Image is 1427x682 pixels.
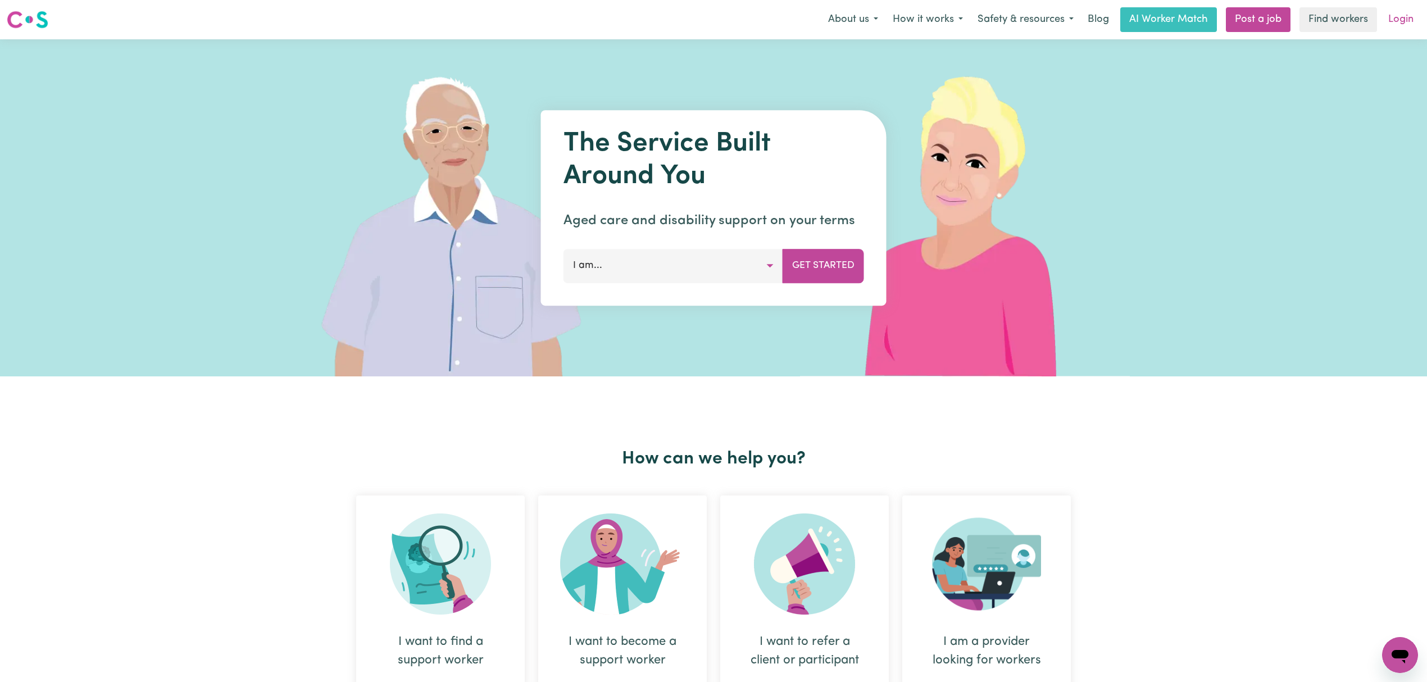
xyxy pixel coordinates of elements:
a: Find workers [1299,7,1377,32]
div: I want to refer a client or participant [747,633,862,670]
img: Provider [932,513,1041,615]
p: Aged care and disability support on your terms [563,211,864,231]
button: Safety & resources [970,8,1081,31]
button: About us [821,8,885,31]
a: AI Worker Match [1120,7,1217,32]
img: Careseekers logo [7,10,48,30]
button: Get Started [783,249,864,283]
button: I am... [563,249,783,283]
div: I am a provider looking for workers [929,633,1044,670]
a: Blog [1081,7,1116,32]
div: I want to find a support worker [383,633,498,670]
a: Login [1381,7,1420,32]
h1: The Service Built Around You [563,128,864,193]
iframe: Button to launch messaging window, conversation in progress [1382,637,1418,673]
img: Become Worker [560,513,685,615]
img: Refer [754,513,855,615]
h2: How can we help you? [349,448,1078,470]
button: How it works [885,8,970,31]
img: Search [390,513,491,615]
div: I want to become a support worker [565,633,680,670]
a: Post a job [1226,7,1290,32]
a: Careseekers logo [7,7,48,33]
